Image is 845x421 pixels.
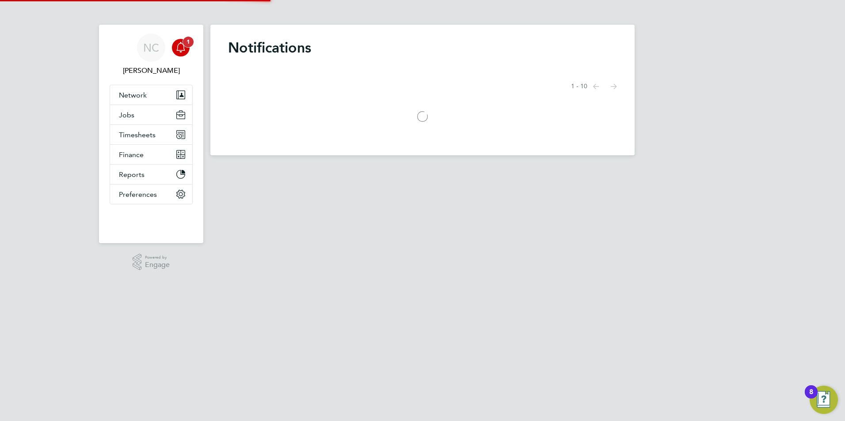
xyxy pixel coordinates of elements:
span: 1 - 10 [571,82,587,91]
a: Powered byEngage [133,254,170,271]
span: Reports [119,170,145,179]
span: Timesheets [119,131,156,139]
nav: Main navigation [99,25,203,243]
a: NC[PERSON_NAME] [110,34,193,76]
span: Engage [145,261,170,269]
button: Reports [110,165,192,184]
span: Naomi Conn [110,65,193,76]
button: Open Resource Center, 8 new notifications [810,386,838,414]
button: Network [110,85,192,105]
span: Preferences [119,190,157,199]
span: Network [119,91,147,99]
span: 1 [183,37,194,47]
span: Finance [119,150,144,159]
h1: Notifications [228,39,617,56]
button: Timesheets [110,125,192,144]
button: Preferences [110,184,192,204]
nav: Select page of notifications list [571,78,617,95]
button: Finance [110,145,192,164]
span: Powered by [145,254,170,261]
button: Jobs [110,105,192,124]
span: Jobs [119,111,134,119]
span: NC [143,42,159,53]
div: 8 [809,392,813,403]
img: fastbook-logo-retina.png [110,213,193,227]
a: Go to home page [110,213,193,227]
a: 1 [172,34,190,62]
